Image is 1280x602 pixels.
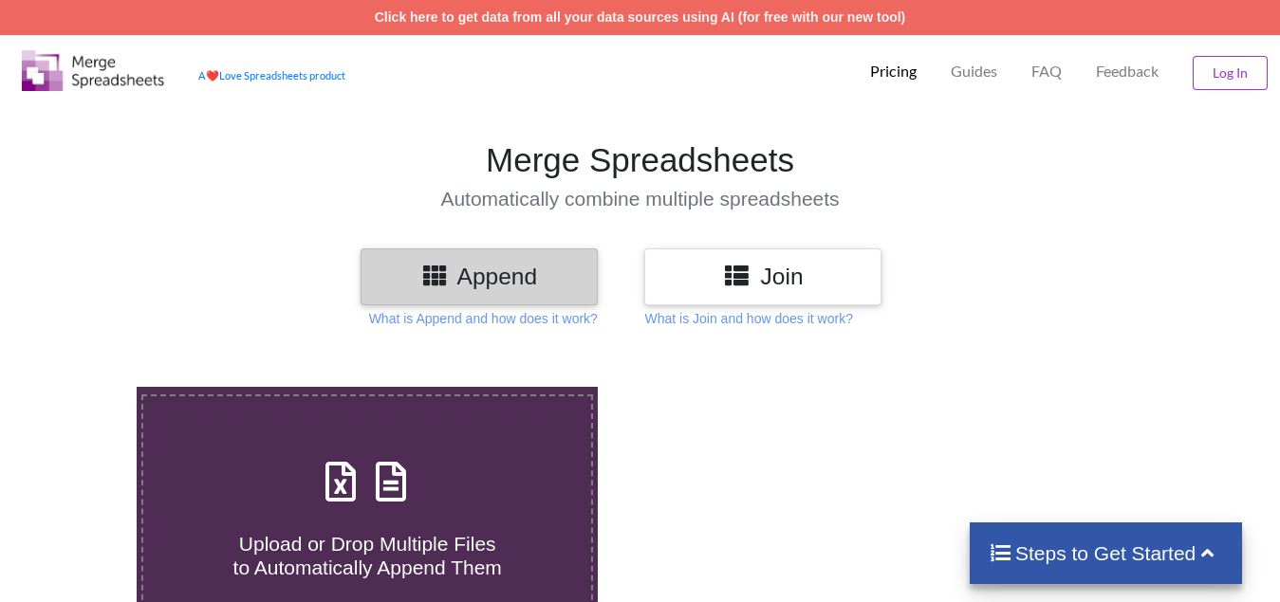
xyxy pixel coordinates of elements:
a: AheartLove Spreadsheets product [198,69,345,82]
h4: Steps to Get Started [989,541,1223,565]
a: Click here to get data from all your data sources using AI (for free with our new tool) [375,9,906,25]
button: Log In [1193,56,1268,90]
span: heart [206,69,219,82]
p: Guides [951,62,997,82]
p: What is Append and how does it work? [369,309,598,328]
p: Pricing [870,62,917,82]
img: Logo.png [22,50,164,91]
p: What is Join and how does it work? [644,309,852,328]
p: FAQ [1031,62,1062,82]
span: Feedback [1096,64,1159,79]
span: Upload or Drop Multiple Files to Automatically Append Them [233,533,502,578]
h3: Append [375,263,584,290]
h3: Join [659,263,867,290]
